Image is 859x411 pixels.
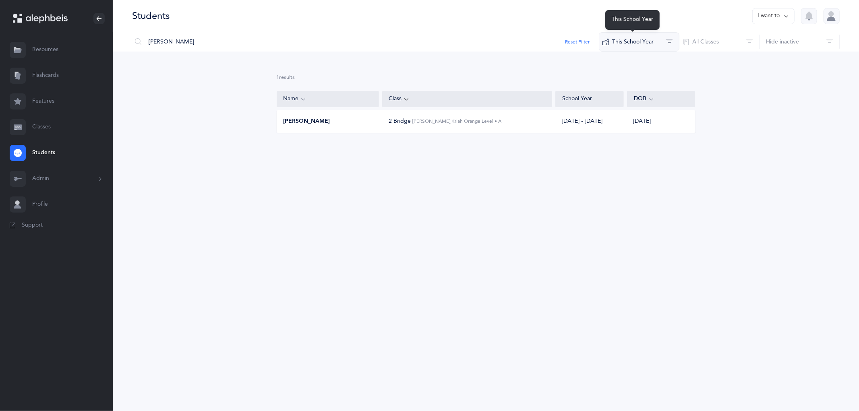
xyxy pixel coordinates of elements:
[132,9,170,23] div: Students
[277,74,695,81] div: 1
[562,95,617,103] div: School Year
[759,32,840,52] button: Hide inactive
[279,74,295,80] span: results
[132,32,599,52] input: Search Students
[389,95,546,103] div: Class
[562,118,602,126] div: [DATE] - [DATE]
[284,118,330,126] span: [PERSON_NAME]
[679,32,760,52] button: All Classes
[627,118,695,126] div: [DATE]
[752,8,795,24] button: I want to
[599,32,679,52] button: This School Year
[389,118,411,124] span: 2 Bridge
[284,95,372,103] div: Name
[22,221,43,229] span: Support
[634,95,689,103] div: DOB
[605,10,660,30] div: This School Year
[412,118,501,124] span: [PERSON_NAME], Kriah Orange Level • A
[565,38,590,45] button: Reset Filter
